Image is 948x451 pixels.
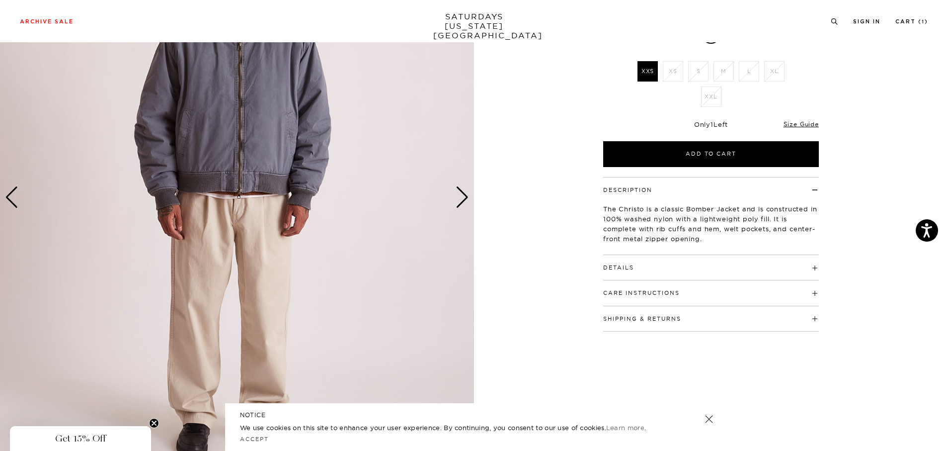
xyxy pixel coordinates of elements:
[711,120,713,128] span: 1
[240,423,673,433] p: We use cookies on this site to enhance your user experience. By continuing, you consent to our us...
[149,418,159,428] button: Close teaser
[895,19,928,24] a: Cart (1)
[637,61,658,82] label: XXS
[606,424,644,432] a: Learn more
[603,290,680,296] button: Care Instructions
[603,141,819,167] button: Add to Cart
[603,187,652,193] button: Description
[433,12,515,40] a: SATURDAYS[US_STATE][GEOGRAPHIC_DATA]
[853,19,880,24] a: Sign In
[603,316,681,322] button: Shipping & Returns
[603,204,819,244] p: The Christo is a classic Bomber Jacket and is constructed in 100% washed nylon with a lightweight...
[922,20,925,24] small: 1
[5,186,18,208] div: Previous slide
[20,19,74,24] a: Archive Sale
[10,426,151,451] div: Get 15% OffClose teaser
[603,265,634,271] button: Details
[55,433,106,445] span: Get 15% Off
[240,411,708,420] h5: NOTICE
[784,120,819,128] a: Size Guide
[603,120,819,129] div: Only Left
[456,186,469,208] div: Next slide
[240,436,269,443] a: Accept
